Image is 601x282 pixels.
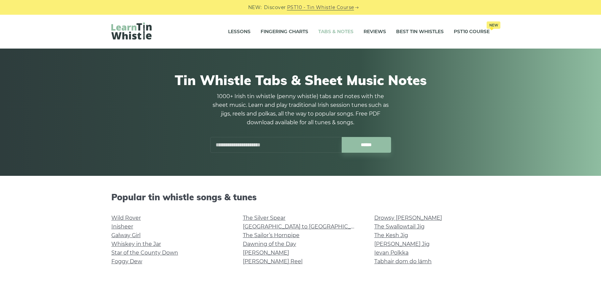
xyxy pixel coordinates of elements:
[243,223,367,230] a: [GEOGRAPHIC_DATA] to [GEOGRAPHIC_DATA]
[111,22,152,40] img: LearnTinWhistle.com
[111,232,141,238] a: Galway Girl
[111,258,142,265] a: Foggy Dew
[364,23,386,40] a: Reviews
[487,21,500,29] span: New
[374,223,425,230] a: The Swallowtail Jig
[111,72,490,88] h1: Tin Whistle Tabs & Sheet Music Notes
[261,23,308,40] a: Fingering Charts
[374,232,408,238] a: The Kesh Jig
[111,192,490,202] h2: Popular tin whistle songs & tunes
[396,23,444,40] a: Best Tin Whistles
[374,250,408,256] a: Ievan Polkka
[374,241,430,247] a: [PERSON_NAME] Jig
[243,215,285,221] a: The Silver Spear
[243,250,289,256] a: [PERSON_NAME]
[243,232,299,238] a: The Sailor’s Hornpipe
[111,241,161,247] a: Whiskey in the Jar
[111,215,141,221] a: Wild Rover
[111,223,133,230] a: Inisheer
[243,258,303,265] a: [PERSON_NAME] Reel
[318,23,353,40] a: Tabs & Notes
[374,258,432,265] a: Tabhair dom do lámh
[228,23,251,40] a: Lessons
[454,23,490,40] a: PST10 CourseNew
[111,250,178,256] a: Star of the County Down
[374,215,442,221] a: Drowsy [PERSON_NAME]
[210,92,391,127] p: 1000+ Irish tin whistle (penny whistle) tabs and notes with the sheet music. Learn and play tradi...
[243,241,296,247] a: Dawning of the Day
